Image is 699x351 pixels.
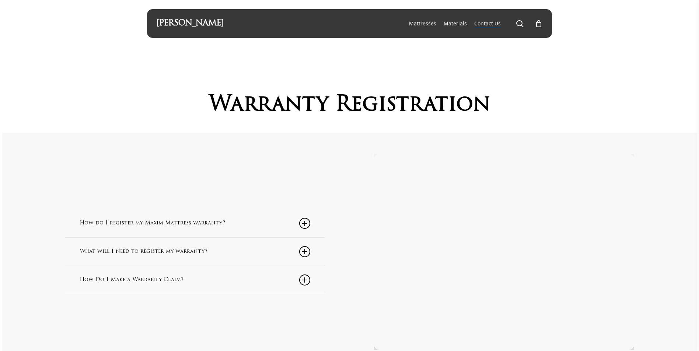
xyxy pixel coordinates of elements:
a: How Do I Make a Warranty Claim? [80,266,310,294]
a: Contact Us [474,20,501,27]
a: What will I need to register my warranty? [80,238,310,266]
a: How do I register my Maxim Mattress warranty? [80,209,310,237]
nav: Main Menu [405,9,543,38]
a: [PERSON_NAME] [156,19,224,28]
a: Mattresses [409,20,436,27]
a: Materials [444,20,467,27]
h3: Warranty Registration [187,94,513,117]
